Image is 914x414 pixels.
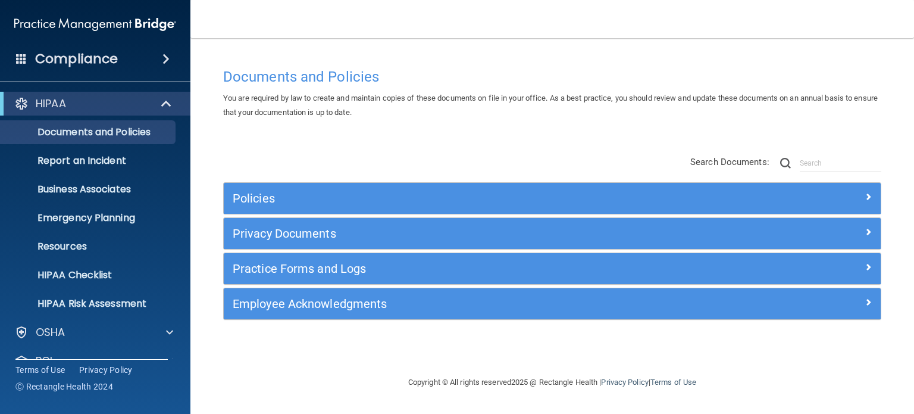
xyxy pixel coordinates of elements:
div: Copyright © All rights reserved 2025 @ Rectangle Health | | [335,363,769,401]
a: Terms of Use [650,378,696,387]
a: Employee Acknowledgments [233,294,872,313]
a: HIPAA [14,97,173,111]
span: Search Documents: [690,157,769,167]
img: PMB logo [14,13,176,36]
h5: Employee Acknowledgments [233,297,708,310]
a: Privacy Policy [601,378,648,387]
p: PCI [36,354,52,368]
p: Emergency Planning [8,212,170,224]
a: Privacy Documents [233,224,872,243]
h5: Practice Forms and Logs [233,262,708,275]
a: Terms of Use [15,364,65,376]
input: Search [800,154,881,172]
h5: Policies [233,192,708,205]
img: ic-search.3b580494.png [780,158,791,169]
span: You are required by law to create and maintain copies of these documents on file in your office. ... [223,94,878,117]
p: Documents and Policies [8,126,170,138]
h5: Privacy Documents [233,227,708,240]
p: OSHA [36,325,65,340]
h4: Documents and Policies [223,69,881,85]
p: Business Associates [8,183,170,195]
a: Policies [233,189,872,208]
h4: Compliance [35,51,118,67]
a: Practice Forms and Logs [233,259,872,278]
p: Resources [8,241,170,253]
p: HIPAA [36,97,66,111]
span: Ⓒ Rectangle Health 2024 [15,381,113,393]
a: Privacy Policy [79,364,133,376]
p: HIPAA Checklist [8,269,170,281]
p: HIPAA Risk Assessment [8,298,170,310]
a: PCI [14,354,173,368]
a: OSHA [14,325,173,340]
p: Report an Incident [8,155,170,167]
